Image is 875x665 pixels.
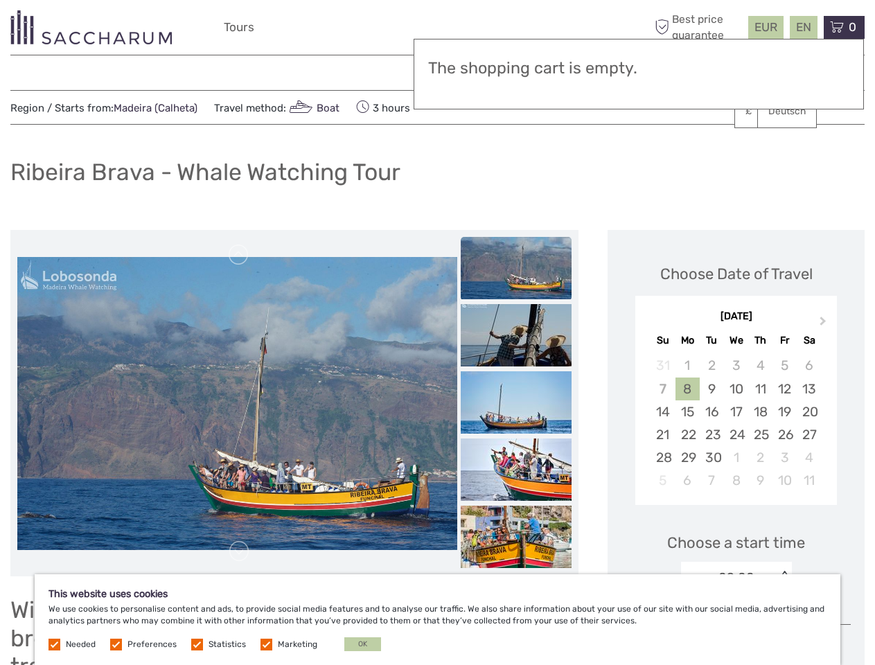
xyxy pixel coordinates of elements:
[797,354,821,377] div: Not available Saturday, September 6th, 2025
[651,423,675,446] div: Choose Sunday, September 21st, 2025
[778,571,790,585] div: < >
[278,639,317,650] label: Marketing
[428,59,849,78] h3: The shopping cart is empty.
[114,102,197,114] a: Madeira (Calheta)
[214,98,339,117] span: Travel method:
[675,378,700,400] div: Choose Monday, September 8th, 2025
[461,506,572,568] img: 74447aed90644ab1b1a711be48666102_slider_thumbnail.jpg
[675,446,700,469] div: Choose Monday, September 29th, 2025
[675,469,700,492] div: Choose Monday, October 6th, 2025
[772,331,797,350] div: Fr
[675,354,700,377] div: Not available Monday, September 1st, 2025
[700,446,724,469] div: Choose Tuesday, September 30th, 2025
[724,446,748,469] div: Choose Wednesday, October 1st, 2025
[159,21,176,38] button: Open LiveChat chat widget
[724,378,748,400] div: Choose Wednesday, September 10th, 2025
[651,469,675,492] div: Not available Sunday, October 5th, 2025
[651,446,675,469] div: Choose Sunday, September 28th, 2025
[127,639,177,650] label: Preferences
[758,99,816,124] a: Deutsch
[754,20,777,34] span: EUR
[797,423,821,446] div: Choose Saturday, September 27th, 2025
[700,354,724,377] div: Not available Tuesday, September 2nd, 2025
[461,237,572,299] img: da188a90eea7417d8c8501d524566c82_slider_thumbnail.jpg
[724,354,748,377] div: Not available Wednesday, September 3rd, 2025
[700,331,724,350] div: Tu
[66,639,96,650] label: Needed
[10,158,400,186] h1: Ribeira Brava - Whale Watching Tour
[651,354,675,377] div: Not available Sunday, August 31st, 2025
[17,257,457,550] img: da188a90eea7417d8c8501d524566c82_main_slider.jpg
[748,469,772,492] div: Choose Thursday, October 9th, 2025
[772,446,797,469] div: Choose Friday, October 3rd, 2025
[718,569,754,587] div: 09:00
[356,98,410,117] span: 3 hours
[675,400,700,423] div: Choose Monday, September 15th, 2025
[639,354,832,492] div: month 2025-09
[224,17,254,37] a: Tours
[651,12,745,42] span: Best price guarantee
[461,371,572,434] img: 4dfa853f67214ca8bcd5a7a65377558e_slider_thumbnail.jpg
[209,639,246,650] label: Statistics
[286,102,339,114] a: Boat
[660,263,813,285] div: Choose Date of Travel
[651,331,675,350] div: Su
[748,400,772,423] div: Choose Thursday, September 18th, 2025
[772,378,797,400] div: Choose Friday, September 12th, 2025
[700,400,724,423] div: Choose Tuesday, September 16th, 2025
[651,378,675,400] div: Not available Sunday, September 7th, 2025
[748,446,772,469] div: Choose Thursday, October 2nd, 2025
[700,423,724,446] div: Choose Tuesday, September 23rd, 2025
[797,446,821,469] div: Choose Saturday, October 4th, 2025
[10,10,172,44] img: 3281-7c2c6769-d4eb-44b0-bed6-48b5ed3f104e_logo_small.png
[10,101,197,116] span: Region / Starts from:
[35,574,840,665] div: We use cookies to personalise content and ads, to provide social media features and to analyse ou...
[748,331,772,350] div: Th
[48,588,827,600] h5: This website uses cookies
[797,331,821,350] div: Sa
[667,532,805,553] span: Choose a start time
[344,637,381,651] button: OK
[724,400,748,423] div: Choose Wednesday, September 17th, 2025
[461,438,572,501] img: 687232c04eae42b9ba721e3d14872ee5_slider_thumbnail.jpg
[790,16,817,39] div: EN
[700,469,724,492] div: Choose Tuesday, October 7th, 2025
[772,354,797,377] div: Not available Friday, September 5th, 2025
[651,400,675,423] div: Choose Sunday, September 14th, 2025
[772,423,797,446] div: Choose Friday, September 26th, 2025
[797,469,821,492] div: Choose Saturday, October 11th, 2025
[772,469,797,492] div: Choose Friday, October 10th, 2025
[748,354,772,377] div: Not available Thursday, September 4th, 2025
[797,400,821,423] div: Choose Saturday, September 20th, 2025
[724,331,748,350] div: We
[847,20,858,34] span: 0
[675,423,700,446] div: Choose Monday, September 22nd, 2025
[724,423,748,446] div: Choose Wednesday, September 24th, 2025
[19,24,157,35] p: We're away right now. Please check back later!
[635,310,837,324] div: [DATE]
[675,331,700,350] div: Mo
[748,423,772,446] div: Choose Thursday, September 25th, 2025
[461,304,572,366] img: 7f96ce7df97947cba305e872e50cbcb8_slider_thumbnail.jpg
[797,378,821,400] div: Choose Saturday, September 13th, 2025
[813,313,836,335] button: Next Month
[748,378,772,400] div: Choose Thursday, September 11th, 2025
[772,400,797,423] div: Choose Friday, September 19th, 2025
[700,378,724,400] div: Choose Tuesday, September 9th, 2025
[724,469,748,492] div: Choose Wednesday, October 8th, 2025
[735,99,782,124] a: £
